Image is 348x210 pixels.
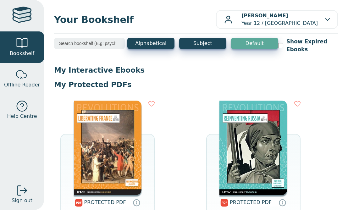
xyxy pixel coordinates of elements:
p: Year 12 / [GEOGRAPHIC_DATA] [241,12,318,27]
img: 38305615-09ae-eb11-a9a3-0272d098c78b.jpg [74,101,141,195]
button: [PERSON_NAME]Year 12 / [GEOGRAPHIC_DATA] [216,10,338,29]
span: Help Centre [7,113,37,120]
span: PROTECTED PDF [230,199,272,205]
img: b31db597-0cae-eb11-a9a3-0272d098c78b.jpg [219,101,287,195]
button: Alphabetical [127,38,174,49]
img: pdf.svg [220,199,228,207]
span: Your Bookshelf [54,13,216,27]
p: My Interactive Ebooks [54,65,338,75]
p: My Protected PDFs [54,80,338,89]
button: Subject [179,38,226,49]
span: Bookshelf [10,50,34,57]
span: PROTECTED PDF [84,199,126,205]
b: [PERSON_NAME] [241,13,288,19]
input: Search bookshelf (E.g: psychology) [54,38,125,49]
a: Protected PDFs cannot be printed, copied or shared. They can be accessed online through Education... [133,199,140,206]
span: Sign out [12,197,32,204]
span: Offline Reader [4,81,40,89]
a: Protected PDFs cannot be printed, copied or shared. They can be accessed online through Education... [279,199,286,206]
img: pdf.svg [75,199,83,207]
label: Show Expired Ebooks [286,38,338,53]
button: Default [231,38,278,49]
